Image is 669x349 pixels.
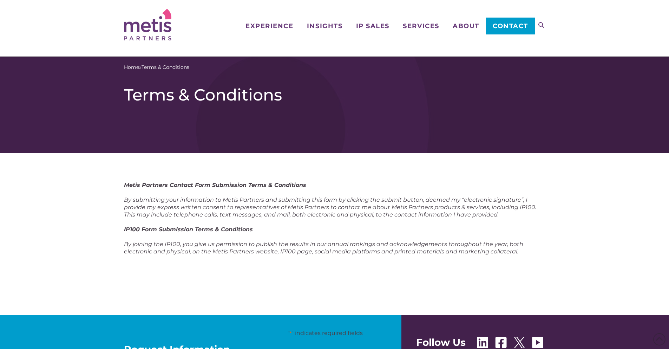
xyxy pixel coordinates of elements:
img: Metis Partners [124,9,171,40]
span: Services [403,23,439,29]
a: Contact [486,18,534,34]
span: IP Sales [356,23,389,29]
span: Contact [493,23,528,29]
a: Home [124,64,139,71]
span: Experience [245,23,293,29]
img: Youtube [532,337,543,348]
span: Insights [307,23,342,29]
img: Facebook [495,337,507,348]
img: X [514,337,525,348]
span: » [124,64,189,71]
span: About [453,23,479,29]
span: Follow Us [416,337,466,347]
h1: Terms & Conditions [124,85,545,105]
span: Terms & Conditions [142,64,189,71]
em: By submitting your information to Metis Partners and submitting this form by clicking the submit ... [124,196,536,218]
em: By joining the IP100, you give us permission to publish the results in our annual rankings and ac... [124,241,523,255]
p: " " indicates required fields [124,329,363,337]
em: Metis Partners Contact Form Submission Terms & Conditions [124,182,306,188]
span: Back to Top [653,333,665,345]
img: Linkedin [477,337,488,348]
em: IP100 Form Submission Terms & Conditions [124,226,253,233]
